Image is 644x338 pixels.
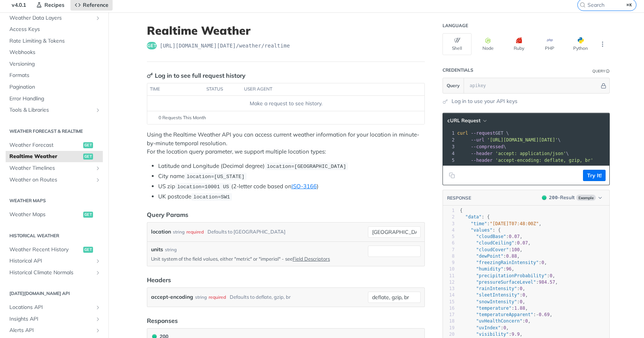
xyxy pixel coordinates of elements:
[592,68,610,74] div: QueryInformation
[9,106,93,114] span: Tools & Libraries
[566,33,595,55] button: Python
[6,93,103,104] a: Error Handling
[95,316,101,322] button: Show subpages for Insights API
[625,1,634,9] kbd: ⌘K
[147,275,171,284] div: Headers
[443,78,464,93] button: Query
[158,192,425,201] li: UK postcode
[165,246,177,253] div: string
[514,306,525,311] span: 1.88
[471,158,493,163] span: --header
[443,318,455,324] div: 18
[6,209,103,220] a: Weather Mapsget
[583,170,606,181] button: Try It!
[517,240,528,246] span: 0.07
[457,131,468,136] span: curl
[536,312,539,317] span: -
[471,144,504,149] span: --compressed
[460,260,547,265] span: : ,
[9,60,101,68] span: Versioning
[95,15,101,21] button: Show subpages for Weather Data Layers
[443,325,455,331] div: 19
[471,221,487,226] span: "time"
[460,299,525,304] span: : ,
[538,194,606,201] button: 200200-ResultExample
[476,234,506,239] span: "cloudBase"
[6,313,103,325] a: Insights APIShow subpages for Insights API
[443,23,468,29] div: Language
[158,182,425,191] li: US zip (2-letter code based on )
[460,325,509,330] span: : ,
[195,292,207,303] div: string
[151,226,171,237] label: location
[6,244,103,255] a: Weather Recent Historyget
[460,253,520,259] span: : ,
[9,269,93,277] span: Historical Climate Normals
[208,226,285,237] div: Defaults to [GEOGRAPHIC_DATA]
[443,266,455,272] div: 10
[460,266,514,272] span: : ,
[443,273,455,279] div: 11
[447,170,457,181] button: Copy to clipboard
[460,273,555,278] span: : ,
[443,157,456,164] div: 5
[9,14,93,22] span: Weather Data Layers
[549,194,575,201] div: - Result
[9,26,101,33] span: Access Keys
[150,100,421,108] div: Make a request to see history.
[230,292,291,303] div: Defaults to deflate, gzip, br
[6,128,103,135] h2: Weather Forecast & realtime
[476,260,539,265] span: "freezingRainIntensity"
[9,72,101,79] span: Formats
[6,325,103,336] a: Alerts APIShow subpages for Alerts API
[186,226,204,237] div: required
[471,151,493,156] span: --header
[9,315,93,323] span: Insights API
[443,286,455,292] div: 13
[525,318,528,324] span: 0
[6,81,103,93] a: Pagination
[6,70,103,81] a: Formats
[9,246,81,253] span: Weather Recent History
[522,292,525,298] span: 0
[6,174,103,186] a: Weather on RoutesShow subpages for Weather on Routes
[460,292,528,298] span: : ,
[460,318,531,324] span: : ,
[173,226,185,237] div: string
[6,302,103,313] a: Locations APIShow subpages for Locations API
[443,279,455,286] div: 12
[443,299,455,305] div: 15
[597,38,608,50] button: More Languages
[147,316,178,325] div: Responses
[151,292,193,303] label: accept-encoding
[592,68,605,74] div: Query
[535,33,564,55] button: PHP
[147,83,204,95] th: time
[9,327,93,334] span: Alerts API
[160,42,290,49] span: https://api.tomorrow.io/v4/weather/realtime
[599,41,606,48] svg: More ellipsis
[6,104,103,116] a: Tools & LibrariesShow subpages for Tools & Libraries
[83,142,93,148] span: get
[549,195,558,200] span: 200
[511,247,520,252] span: 100
[476,312,533,317] span: "temperatureApparent"
[9,304,93,311] span: Locations API
[241,83,409,95] th: user agent
[209,292,226,303] div: required
[6,151,103,162] a: Realtime Weatherget
[476,286,517,291] span: "rainIntensity"
[443,130,456,137] div: 1
[460,286,525,291] span: : ,
[471,131,495,136] span: --request
[443,227,455,234] div: 4
[476,280,536,285] span: "pressureSurfaceLevel"
[95,327,101,333] button: Show subpages for Alerts API
[147,72,153,78] svg: Key
[193,194,230,200] span: location=SW1
[443,253,455,260] div: 8
[447,82,460,89] span: Query
[83,2,108,8] span: Reference
[476,318,522,324] span: "uvHealthConcern"
[6,58,103,70] a: Versioning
